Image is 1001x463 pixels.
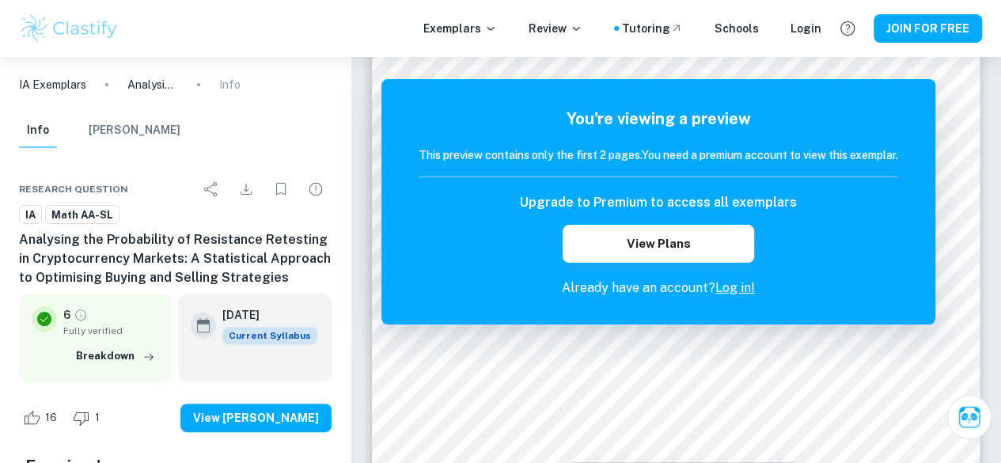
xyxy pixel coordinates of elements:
div: Dislike [69,405,108,431]
a: Grade fully verified [74,308,88,322]
button: [PERSON_NAME] [89,113,180,148]
div: Like [19,405,66,431]
p: Exemplars [423,20,497,37]
a: Schools [715,20,759,37]
span: 1 [86,410,108,426]
img: Clastify logo [19,13,119,44]
button: View [PERSON_NAME] [180,404,332,432]
a: Log in! [715,280,755,295]
a: Tutoring [622,20,683,37]
a: Math AA-SL [45,205,119,225]
div: Share [195,173,227,205]
div: Report issue [300,173,332,205]
a: IA [19,205,42,225]
button: JOIN FOR FREE [874,14,982,43]
h6: Analysing the Probability of Resistance Retesting in Cryptocurrency Markets: A Statistical Approa... [19,230,332,287]
span: Research question [19,182,128,196]
span: Math AA-SL [46,207,119,223]
button: Ask Clai [947,395,992,439]
p: Analysing the Probability of Resistance Retesting in Cryptocurrency Markets: A Statistical Approa... [127,76,178,93]
div: Download [230,173,262,205]
p: 6 [63,306,70,324]
div: This exemplar is based on the current syllabus. Feel free to refer to it for inspiration/ideas wh... [222,327,317,344]
button: View Plans [563,225,754,263]
a: Login [791,20,821,37]
p: Already have an account? [419,279,898,298]
button: Help and Feedback [834,15,861,42]
button: Breakdown [72,344,159,368]
span: Current Syllabus [222,327,317,344]
span: Fully verified [63,324,159,338]
h5: You're viewing a preview [419,107,898,131]
p: Review [529,20,582,37]
a: IA Exemplars [19,76,86,93]
h6: [DATE] [222,306,305,324]
span: IA [20,207,41,223]
button: Info [19,113,57,148]
span: 16 [36,410,66,426]
p: Info [219,76,241,93]
h6: This preview contains only the first 2 pages. You need a premium account to view this exemplar. [419,146,898,164]
div: Bookmark [265,173,297,205]
h6: Upgrade to Premium to access all exemplars [520,193,797,212]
